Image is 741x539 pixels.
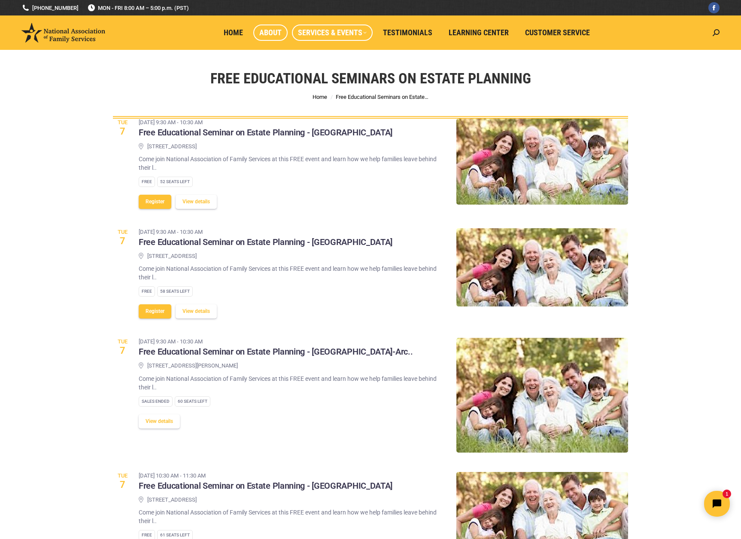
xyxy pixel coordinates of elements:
img: Free Educational Seminar on Estate Planning - Arden-Arcade [456,338,628,453]
div: 52 Seats left [157,177,193,187]
span: Services & Events [298,28,367,37]
div: Sales Ended [139,396,173,407]
span: Tue [113,119,132,125]
span: Customer Service [525,28,590,37]
button: View details [176,195,217,209]
p: Come join National Association of Family Services at this FREE event and learn how we help famili... [139,374,443,392]
span: Home [224,28,243,37]
span: 7 [113,127,132,136]
p: Come join National Association of Family Services at this FREE event and learn how we help famili... [139,508,443,525]
span: 7 [113,480,132,490]
span: Tue [113,339,132,344]
span: [STREET_ADDRESS][PERSON_NAME] [147,362,238,370]
a: Home [218,24,249,41]
a: Home [313,94,327,100]
span: Tue [113,229,132,235]
div: 60 Seats left [175,396,210,407]
button: View details [139,414,180,429]
span: Testimonials [383,28,432,37]
a: Customer Service [519,24,596,41]
p: Come join National Association of Family Services at this FREE event and learn how we help famili... [139,264,443,282]
time: [DATE] 9:30 am - 10:30 am [139,228,392,236]
span: MON - FRI 8:00 AM – 5:00 p.m. (PST) [87,4,189,12]
a: Learning Center [443,24,515,41]
span: 7 [113,346,132,355]
a: [PHONE_NUMBER] [21,4,79,12]
span: About [259,28,282,37]
h3: Free Educational Seminar on Estate Planning - [GEOGRAPHIC_DATA]-Arc.. [139,346,413,358]
span: Tue [113,473,132,478]
h3: Free Educational Seminar on Estate Planning - [GEOGRAPHIC_DATA] [139,127,392,138]
span: [STREET_ADDRESS] [147,143,197,151]
div: 58 Seats left [157,286,193,297]
span: [STREET_ADDRESS] [147,252,197,260]
h3: Free Educational Seminar on Estate Planning - [GEOGRAPHIC_DATA] [139,481,392,492]
span: 7 [113,236,132,246]
a: Facebook page opens in new window [708,2,720,13]
h1: Free Educational Seminars on Estate Planning [210,69,531,88]
span: Free Educational Seminars on Estate… [336,94,428,100]
button: Register [139,304,171,318]
div: Free [139,177,155,187]
img: Free Educational Seminar on Estate Planning - San Dimas [456,119,628,205]
button: View details [176,304,217,318]
iframe: Tidio Chat [589,484,737,524]
img: National Association of Family Services [21,23,105,43]
time: [DATE] 9:30 am - 10:30 am [139,118,392,127]
a: Testimonials [377,24,438,41]
p: Come join National Association of Family Services at this FREE event and learn how we help famili... [139,155,443,172]
a: About [253,24,288,41]
time: [DATE] 10:30 am - 11:30 am [139,472,392,480]
div: Free [139,286,155,297]
span: [STREET_ADDRESS] [147,496,197,504]
img: Free Educational Seminar on Estate Planning - El Cerrito [456,228,628,306]
span: Learning Center [449,28,509,37]
h3: Free Educational Seminar on Estate Planning - [GEOGRAPHIC_DATA] [139,237,392,248]
time: [DATE] 9:30 am - 10:30 am [139,337,413,346]
button: Register [139,195,171,209]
